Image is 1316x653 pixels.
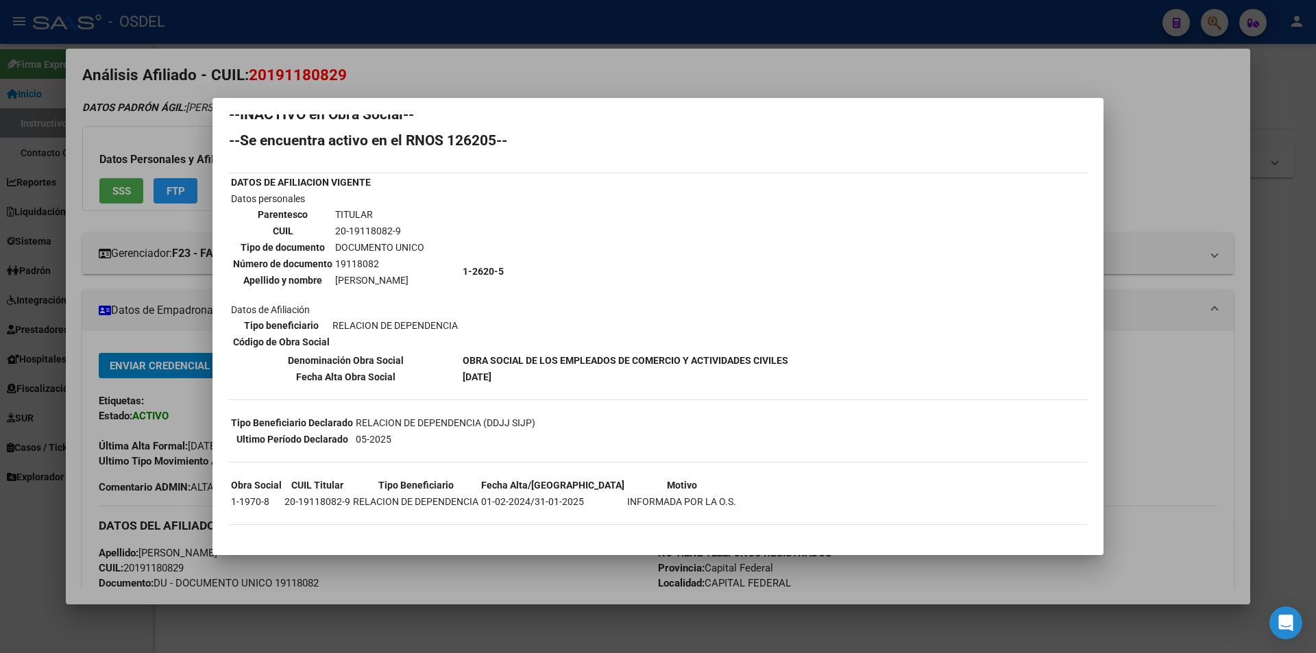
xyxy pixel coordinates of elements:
th: Apellido y nombre [232,273,333,288]
td: 05-2025 [355,432,536,447]
td: RELACION DE DEPENDENCIA [352,494,479,509]
td: RELACION DE DEPENDENCIA [332,318,459,333]
h2: --Se encuentra activo en el RNOS 126205-- [229,134,1087,147]
td: 20-19118082-9 [284,494,351,509]
td: TITULAR [334,207,425,222]
th: Tipo beneficiario [232,318,330,333]
b: 1-2620-5 [463,266,504,277]
th: Tipo Beneficiario [352,478,479,493]
b: DATOS DE AFILIACION VIGENTE [231,177,371,188]
td: INFORMADA POR LA O.S. [626,494,737,509]
th: CUIL Titular [284,478,351,493]
th: Tipo de documento [232,240,333,255]
th: Obra Social [230,478,282,493]
h2: --INACTIVO en Obra Social-- [229,108,1087,121]
th: Tipo Beneficiario Declarado [230,415,354,430]
th: Ultimo Período Declarado [230,432,354,447]
td: 01-02-2024/31-01-2025 [480,494,625,509]
td: RELACION DE DEPENDENCIA (DDJJ SIJP) [355,415,536,430]
th: Número de documento [232,256,333,271]
td: DOCUMENTO UNICO [334,240,425,255]
td: 20-19118082-9 [334,223,425,238]
th: Parentesco [232,207,333,222]
b: OBRA SOCIAL DE LOS EMPLEADOS DE COMERCIO Y ACTIVIDADES CIVILES [463,355,788,366]
td: [PERSON_NAME] [334,273,425,288]
th: CUIL [232,223,333,238]
th: Fecha Alta/[GEOGRAPHIC_DATA] [480,478,625,493]
th: Fecha Alta Obra Social [230,369,461,384]
td: 1-1970-8 [230,494,282,509]
th: Código de Obra Social [232,334,330,349]
b: [DATE] [463,371,491,382]
td: 19118082 [334,256,425,271]
div: Open Intercom Messenger [1269,606,1302,639]
th: Denominación Obra Social [230,353,461,368]
th: Motivo [626,478,737,493]
td: Datos personales Datos de Afiliación [230,191,461,352]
